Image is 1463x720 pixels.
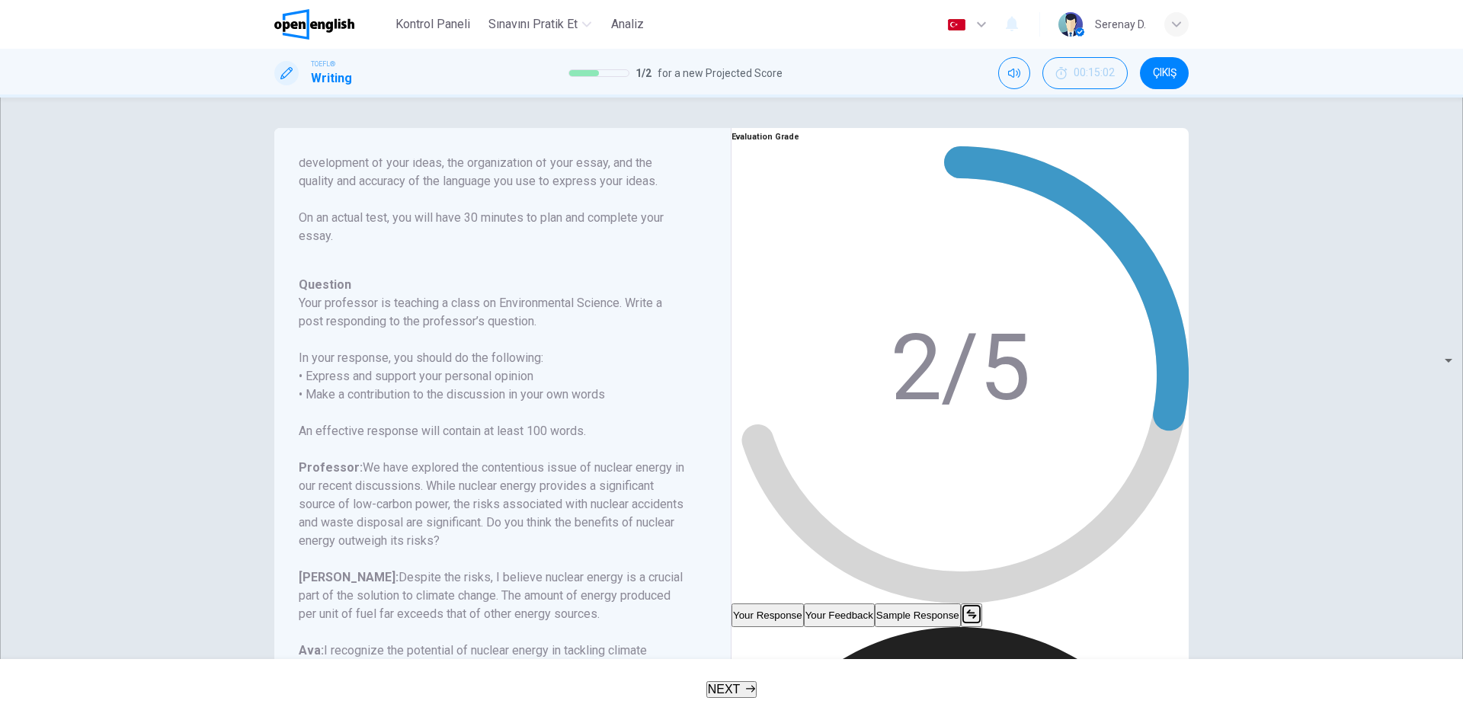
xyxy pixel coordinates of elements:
[611,15,644,34] span: Analiz
[875,603,961,627] button: Sample Response
[311,59,335,69] span: TOEFL®
[947,19,966,30] img: tr
[804,603,875,627] button: Your Feedback
[299,294,688,331] h6: Your professor is teaching a class on Environmental Science. Write a post responding to the profe...
[299,459,688,550] h6: We have explored the contentious issue of nuclear energy in our recent discussions. While nuclear...
[299,422,688,440] h6: An effective response will contain at least 100 words.
[395,15,470,34] span: Kontrol Paneli
[1074,67,1115,79] span: 00:15:02
[299,642,688,715] h6: I recognize the potential of nuclear energy in tackling climate change, but the consequences of a...
[1042,57,1128,89] button: 00:15:02
[299,460,363,475] b: Professor:
[706,681,757,698] button: NEXT
[482,11,597,38] button: Sınavını Pratik Et
[299,643,324,658] b: Ava:
[731,603,804,627] button: Your Response
[1095,15,1146,34] div: Serenay D.
[998,57,1030,89] div: Mute
[299,276,688,294] h6: Question
[658,64,783,82] span: for a new Projected Score
[1140,57,1189,89] button: ÇIKIŞ
[274,9,389,40] a: OpenEnglish logo
[708,683,741,696] span: NEXT
[389,11,476,38] button: Kontrol Paneli
[1042,57,1128,89] div: Hide
[890,315,1030,421] text: 2/5
[603,11,652,38] button: Analiz
[1153,67,1176,79] span: ÇIKIŞ
[731,128,1189,146] h6: Evaluation Grade
[731,603,1189,627] div: basic tabs example
[311,69,352,88] h1: Writing
[299,570,399,584] b: [PERSON_NAME]:
[1058,12,1083,37] img: Profile picture
[299,568,688,623] h6: Despite the risks, I believe nuclear energy is a crucial part of the solution to climate change. ...
[488,15,578,34] span: Sınavını Pratik Et
[299,349,688,404] h6: In your response, you should do the following: • Express and support your personal opinion • Make...
[635,64,651,82] span: 1 / 2
[274,9,354,40] img: OpenEnglish logo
